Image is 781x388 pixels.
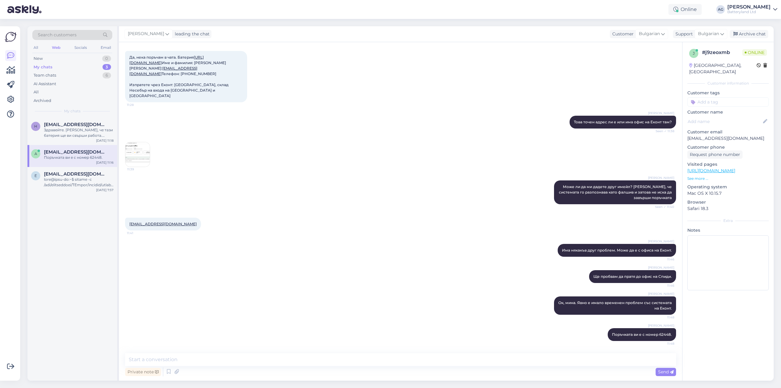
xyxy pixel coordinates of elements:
span: 11:46 [651,283,674,288]
span: Това точен адрес ли е или има офис на Еконт там? [574,120,672,124]
div: Team chats [34,72,56,78]
p: Mac OS X 10.15.7 [687,190,769,197]
span: [PERSON_NAME] [648,292,674,296]
div: Socials [73,44,88,52]
div: [DATE] 11:18 [96,138,113,143]
span: [PERSON_NAME] [128,31,164,37]
span: 11:48 [651,341,674,346]
a: [EMAIL_ADDRESS][DOMAIN_NAME] [129,222,197,226]
span: 11:41 [127,231,150,235]
div: Customer information [687,81,769,86]
p: [EMAIL_ADDRESS][DOMAIN_NAME] [687,135,769,142]
span: Bulgarian [639,31,660,37]
span: [PERSON_NAME] [648,323,674,328]
div: Extra [687,218,769,223]
p: Browser [687,199,769,205]
div: Private note [125,368,161,376]
span: Harsan_cristian1@yahoo.com [44,122,107,127]
input: Add name [688,118,762,125]
div: leading the chat [172,31,210,37]
span: 11:28 [127,103,150,107]
div: Batteryland Ltd [727,9,771,14]
div: Поръчката ви е с номер 62448. [44,155,113,160]
div: Online [668,4,702,15]
input: Add a tag [687,97,769,107]
span: [PERSON_NAME] [648,265,674,270]
div: [PERSON_NAME] [727,5,771,9]
span: Online [742,49,767,56]
span: j [693,51,695,56]
span: e [34,173,37,178]
div: 3 [103,64,111,70]
p: See more ... [687,176,769,181]
div: AG [716,5,725,14]
div: [GEOGRAPHIC_DATA], [GEOGRAPHIC_DATA] [689,62,757,75]
span: eduardharsing@yahoo.com [44,171,107,177]
div: Customer [610,31,634,37]
a: [PERSON_NAME]Batteryland Ltd [727,5,777,14]
span: Може ли да ми дадете друг имейл? [PERSON_NAME], че системата го разпознава като фалшив и затова н... [559,184,673,200]
span: [PERSON_NAME] [648,239,674,244]
div: [DATE] 7:57 [96,188,113,192]
p: Notes [687,227,769,234]
span: a [34,151,37,156]
div: Здравейте. [PERSON_NAME], че тази батерия ще ви свърши работа. Моля, разгледайте снимките: [URL][... [44,127,113,138]
span: [PERSON_NAME] [648,176,674,180]
div: Support [673,31,693,37]
div: # j9zeoxmb [702,49,742,56]
p: Customer phone [687,144,769,150]
div: Archive chat [730,30,768,38]
div: Web [51,44,62,52]
span: 11:39 [127,167,150,172]
p: Customer name [687,109,769,115]
span: Search customers [38,32,77,38]
span: Bulgarian [698,31,719,37]
div: 6 [103,72,111,78]
p: Operating system [687,184,769,190]
span: Send [658,369,674,375]
img: Attachment [125,142,150,167]
span: and.lis.lis.lis@gmail.com [44,149,107,155]
span: Да, нека поръчам в чата. Батерия Име и фамилия: [PERSON_NAME] [PERSON_NAME]: Телефон: [PHONE_NUMB... [129,55,229,98]
div: [DATE] 11:16 [96,160,113,165]
div: My chats [34,64,52,70]
span: Поръчката ви е с номер 62448. [612,332,672,337]
span: [PERSON_NAME] [648,111,674,115]
span: Ще пробвам да пратя до офис на Спиди. [593,274,672,279]
span: H [34,124,37,129]
span: Seen ✓ 11:38 [651,129,674,133]
span: 11:48 [651,315,674,320]
span: Ок, мина. Явно е имало временен проблем със системата на Еконт. [558,300,673,310]
p: Safari 18.3 [687,205,769,212]
div: All [32,44,39,52]
p: Customer tags [687,90,769,96]
a: [EMAIL_ADDRESS][DOMAIN_NAME] [129,66,197,76]
div: 0 [102,56,111,62]
div: Request phone number [687,150,743,159]
p: Visited pages [687,161,769,168]
div: New [34,56,43,62]
span: Има някакъв друг проблем. Може да е с офиса на Еконт. [562,248,672,252]
span: My chats [64,108,81,114]
div: lore@ipsu-do:~$ sitame -c /adi/elitseddoei/TEmpor/incidid/utlabor_ETD1 magnaa-enim: ADM5 veniam: ... [44,177,113,188]
div: All [34,89,39,95]
div: AI Assistant [34,81,56,87]
p: Customer email [687,129,769,135]
div: Archived [34,98,51,104]
span: Seen ✓ 11:40 [651,205,674,209]
div: Email [99,44,112,52]
a: [URL][DOMAIN_NAME] [687,168,735,173]
img: Askly Logo [5,31,16,43]
span: 11:46 [651,257,674,262]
